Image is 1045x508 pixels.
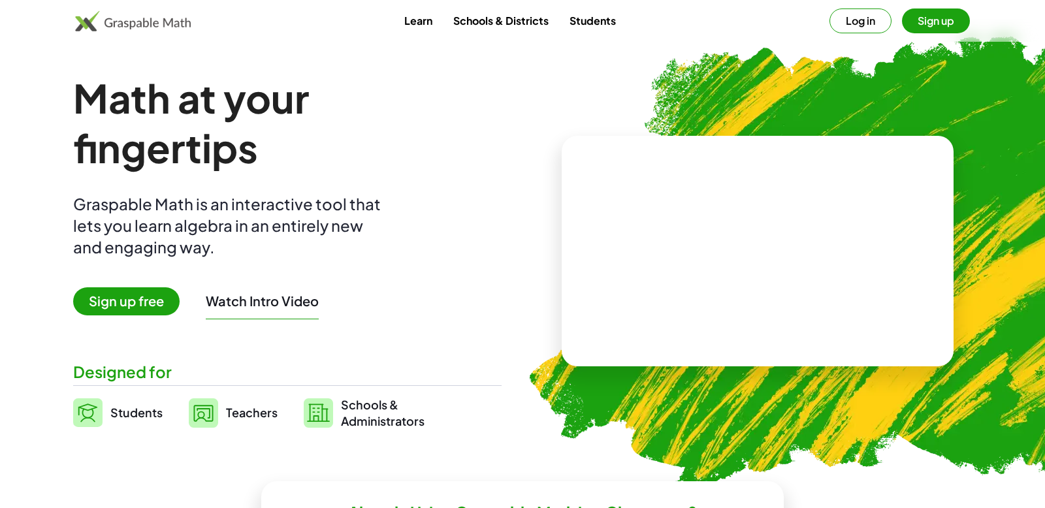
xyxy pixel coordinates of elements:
span: Students [110,405,163,420]
a: Teachers [189,396,278,429]
button: Sign up [902,8,970,33]
a: Students [73,396,163,429]
img: svg%3e [189,398,218,428]
span: Sign up free [73,287,180,315]
a: Schools & Districts [443,8,559,33]
a: Schools &Administrators [304,396,425,429]
button: Log in [829,8,892,33]
h1: Math at your fingertips [73,73,489,172]
div: Designed for [73,361,502,383]
a: Students [559,8,626,33]
span: Teachers [226,405,278,420]
button: Watch Intro Video [206,293,319,310]
img: svg%3e [73,398,103,427]
video: What is this? This is dynamic math notation. Dynamic math notation plays a central role in how Gr... [660,202,856,300]
div: Graspable Math is an interactive tool that lets you learn algebra in an entirely new and engaging... [73,193,387,258]
a: Learn [394,8,443,33]
img: svg%3e [304,398,333,428]
span: Schools & Administrators [341,396,425,429]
